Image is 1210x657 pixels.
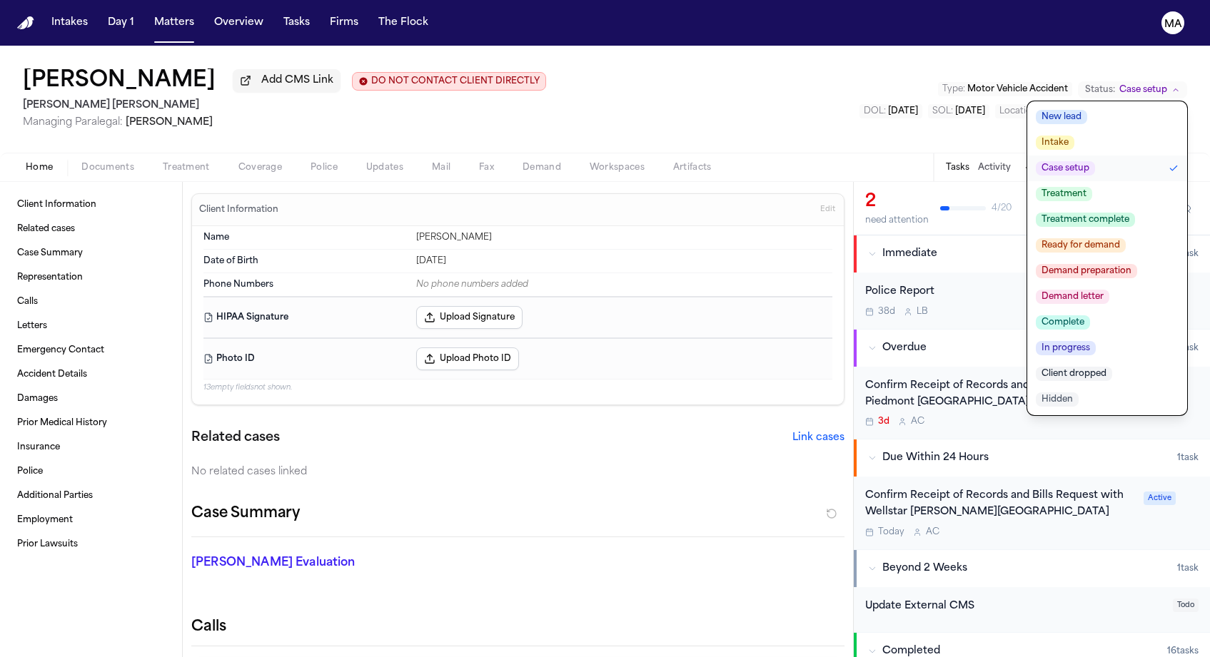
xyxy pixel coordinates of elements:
[1144,492,1176,505] span: Active
[324,10,364,36] button: Firms
[11,193,171,216] a: Client Information
[1036,136,1074,150] span: Intake
[911,416,924,427] span: A C
[999,107,1039,116] span: Location :
[978,162,1011,173] button: Activity
[23,68,216,94] h1: [PERSON_NAME]
[590,162,645,173] span: Workspaces
[1027,258,1187,284] button: Demand preparation
[865,599,1164,615] div: Update External CMS
[191,554,398,571] p: [PERSON_NAME] Evaluation
[11,387,171,410] a: Damages
[1036,315,1090,330] span: Complete
[278,10,316,36] a: Tasks
[1173,599,1199,612] span: Todo
[1036,161,1095,175] span: Case setup
[163,162,210,173] span: Treatment
[1036,110,1087,124] span: New lead
[1027,310,1187,335] button: Complete
[191,428,280,448] h2: Related cases
[1036,213,1135,227] span: Treatment complete
[854,367,1210,439] div: Open task: Confirm Receipt of Records and Bills Request with Piedmont Atlanta Hospital
[882,247,937,261] span: Immediate
[854,235,1210,273] button: Immediate1task
[854,273,1210,329] div: Open task: Police Report
[1036,341,1096,355] span: In progress
[1027,361,1187,387] button: Client dropped
[1036,290,1109,304] span: Demand letter
[816,198,840,221] button: Edit
[191,617,845,637] h2: Calls
[11,242,171,265] a: Case Summary
[11,339,171,362] a: Emergency Contact
[1027,181,1187,207] button: Treatment
[432,162,450,173] span: Mail
[967,85,1068,93] span: Motor Vehicle Accident
[416,232,832,243] div: [PERSON_NAME]
[11,290,171,313] a: Calls
[102,10,140,36] button: Day 1
[1027,233,1187,258] button: Ready for demand
[191,465,845,479] div: No related cases linked
[928,104,989,118] button: Edit SOL: 2026-12-12
[878,416,889,427] span: 3d
[352,72,546,91] button: Edit client contact restriction
[865,488,1135,521] div: Confirm Receipt of Records and Bills Request with Wellstar [PERSON_NAME][GEOGRAPHIC_DATA]
[1036,367,1112,381] span: Client dropped
[126,117,213,128] span: [PERSON_NAME]
[1078,81,1187,98] button: Change status from Case setup
[882,561,967,576] span: Beyond 2 Weeks
[1027,156,1187,181] button: Case setup
[203,306,408,329] dt: HIPAA Signature
[416,255,832,267] div: [DATE]
[1177,248,1199,260] span: 1 task
[882,341,927,355] span: Overdue
[148,10,200,36] button: Matters
[261,73,333,88] span: Add CMS Link
[11,363,171,386] a: Accident Details
[1027,387,1187,412] button: Hidden
[11,484,171,507] a: Additional Parties
[878,526,904,538] span: Today
[373,10,434,36] button: The Flock
[46,10,94,36] button: Intakes
[233,69,341,92] button: Add CMS Link
[23,68,216,94] button: Edit matter name
[11,266,171,289] a: Representation
[11,218,171,240] a: Related cases
[942,85,965,93] span: Type :
[932,107,953,116] span: SOL :
[191,502,300,525] h2: Case Summary
[865,190,929,213] div: 2
[203,382,832,393] p: 13 empty fields not shown.
[17,16,34,30] a: Home
[1036,238,1126,253] span: Ready for demand
[11,460,171,483] a: Police
[1177,452,1199,464] span: 1 task
[11,533,171,556] a: Prior Lawsuits
[865,215,929,226] div: need attention
[926,526,939,538] span: A C
[1027,130,1187,156] button: Intake
[673,162,712,173] span: Artifacts
[865,284,1144,300] div: Police Report
[1177,342,1199,354] span: 1 task
[820,205,835,215] span: Edit
[992,203,1012,214] span: 4 / 20
[11,509,171,531] a: Employment
[416,279,832,290] div: No phone numbers added
[865,378,1135,411] div: Confirm Receipt of Records and Bills Request with Piedmont [GEOGRAPHIC_DATA]
[416,306,523,329] button: Upload Signature
[23,97,546,114] h2: [PERSON_NAME] [PERSON_NAME]
[23,117,123,128] span: Managing Paralegal:
[878,306,895,317] span: 38d
[854,587,1210,632] div: Open task: Update External CMS
[946,162,969,173] button: Tasks
[203,347,408,370] dt: Photo ID
[854,550,1210,587] button: Beyond 2 Weeks1task
[11,412,171,434] a: Prior Medical History
[366,162,403,173] span: Updates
